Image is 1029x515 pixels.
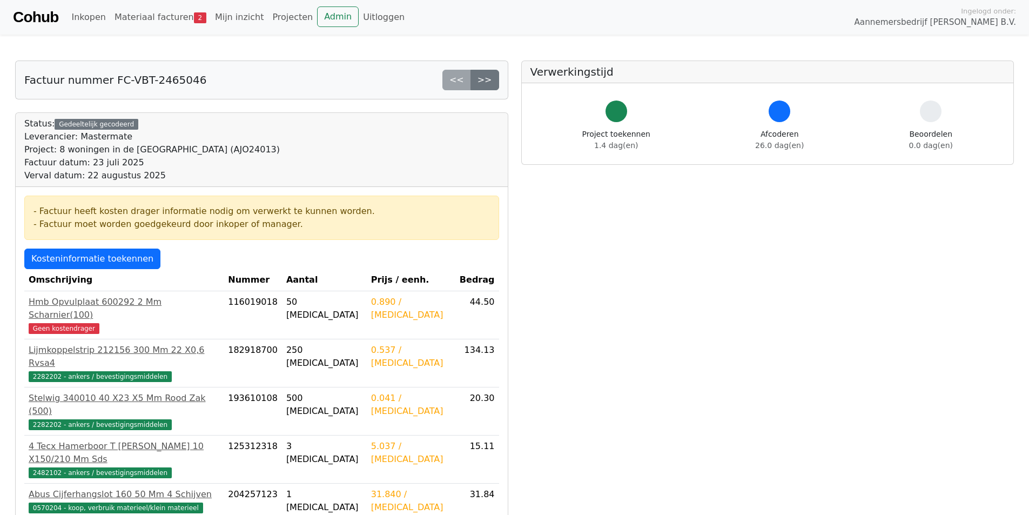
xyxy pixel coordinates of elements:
[224,269,282,291] th: Nummer
[455,269,499,291] th: Bedrag
[224,387,282,436] td: 193610108
[24,130,280,143] div: Leverancier: Mastermate
[29,344,219,370] div: Lijmkoppelstrip 212156 300 Mm 22 X0,6 Rvsa4
[286,392,362,418] div: 500 [MEDICAL_DATA]
[194,12,206,23] span: 2
[55,119,138,130] div: Gedeeltelijk gecodeerd
[470,70,499,90] a: >>
[582,129,650,151] div: Project toekennen
[29,323,99,334] span: Geen kostendrager
[282,269,367,291] th: Aantal
[455,291,499,339] td: 44.50
[211,6,268,28] a: Mijn inzicht
[24,143,280,156] div: Project: 8 woningen in de [GEOGRAPHIC_DATA] (AJO24013)
[909,129,953,151] div: Beoordelen
[29,488,219,501] div: Abus Cijferhangslot 160 50 Mm 4 Schijven
[33,205,490,218] div: - Factuur heeft kosten drager informatie nodig om verwerkt te kunnen worden.
[24,117,280,182] div: Status:
[359,6,409,28] a: Uitloggen
[67,6,110,28] a: Inkopen
[455,339,499,387] td: 134.13
[13,4,58,30] a: Cohub
[24,169,280,182] div: Verval datum: 22 augustus 2025
[961,6,1016,16] span: Ingelogd onder:
[455,387,499,436] td: 20.30
[29,440,219,466] div: 4 Tecx Hamerboor T [PERSON_NAME] 10 X150/210 Mm Sds
[24,156,280,169] div: Factuur datum: 23 juli 2025
[29,371,172,382] span: 2282202 - ankers / bevestigingsmiddelen
[268,6,317,28] a: Projecten
[29,503,203,513] span: 0570204 - koop, verbruik materieel/klein materieel
[24,269,224,291] th: Omschrijving
[29,296,219,322] div: Hmb Opvulplaat 600292 2 Mm Scharnier(100)
[29,296,219,335] a: Hmb Opvulplaat 600292 2 Mm Scharnier(100)Geen kostendrager
[286,296,362,322] div: 50 [MEDICAL_DATA]
[594,141,638,150] span: 1.4 dag(en)
[371,392,451,418] div: 0.041 / [MEDICAL_DATA]
[224,339,282,387] td: 182918700
[286,344,362,370] div: 250 [MEDICAL_DATA]
[24,249,160,269] a: Kosteninformatie toekennen
[29,488,219,514] a: Abus Cijferhangslot 160 50 Mm 4 Schijven0570204 - koop, verbruik materieel/klein materieel
[29,392,219,431] a: Stelwig 340010 40 X23 X5 Mm Rood Zak (500)2282202 - ankers / bevestigingsmiddelen
[286,488,362,514] div: 1 [MEDICAL_DATA]
[367,269,455,291] th: Prijs / eenh.
[371,344,451,370] div: 0.537 / [MEDICAL_DATA]
[854,16,1016,29] span: Aannemersbedrijf [PERSON_NAME] B.V.
[29,344,219,383] a: Lijmkoppelstrip 212156 300 Mm 22 X0,6 Rvsa42282202 - ankers / bevestigingsmiddelen
[755,129,804,151] div: Afcoderen
[29,440,219,479] a: 4 Tecx Hamerboor T [PERSON_NAME] 10 X150/210 Mm Sds2482102 - ankers / bevestigingsmiddelen
[371,296,451,322] div: 0.890 / [MEDICAL_DATA]
[224,291,282,339] td: 116019018
[317,6,359,27] a: Admin
[530,65,1005,78] h5: Verwerkingstijd
[29,392,219,418] div: Stelwig 340010 40 X23 X5 Mm Rood Zak (500)
[286,440,362,466] div: 3 [MEDICAL_DATA]
[224,436,282,484] td: 125312318
[29,419,172,430] span: 2282202 - ankers / bevestigingsmiddelen
[455,436,499,484] td: 15.11
[33,218,490,231] div: - Factuur moet worden goedgekeurd door inkoper of manager.
[371,488,451,514] div: 31.840 / [MEDICAL_DATA]
[755,141,804,150] span: 26.0 dag(en)
[371,440,451,466] div: 5.037 / [MEDICAL_DATA]
[909,141,953,150] span: 0.0 dag(en)
[24,73,206,86] h5: Factuur nummer FC-VBT-2465046
[110,6,211,28] a: Materiaal facturen2
[29,467,172,478] span: 2482102 - ankers / bevestigingsmiddelen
